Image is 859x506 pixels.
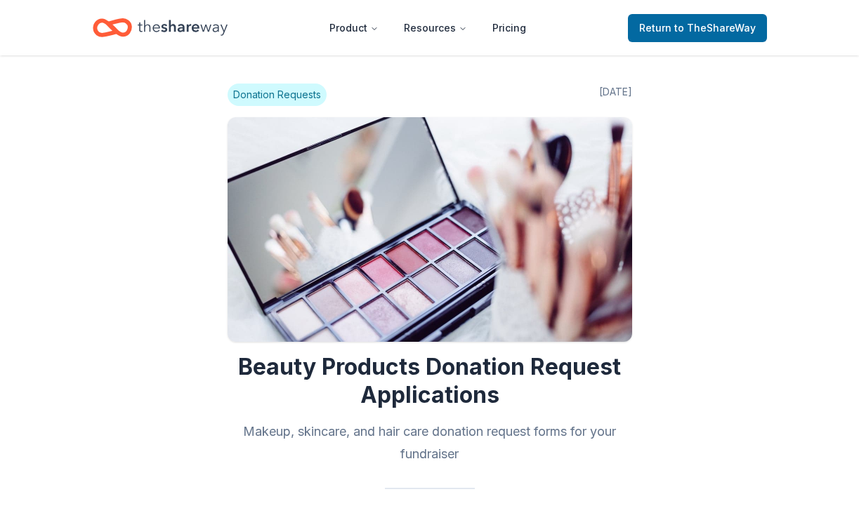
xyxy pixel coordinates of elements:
span: to TheShareWay [674,22,756,34]
a: Home [93,11,228,44]
img: Image for Beauty Products Donation Request Applications [228,117,632,342]
span: Donation Requests [228,84,327,106]
span: [DATE] [599,84,632,106]
button: Resources [393,14,478,42]
h1: Beauty Products Donation Request Applications [228,353,632,409]
button: Product [318,14,390,42]
a: Pricing [481,14,537,42]
a: Returnto TheShareWay [628,14,767,42]
span: Return [639,20,756,36]
nav: Main [318,11,537,44]
h2: Makeup, skincare, and hair care donation request forms for your fundraiser [228,420,632,465]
